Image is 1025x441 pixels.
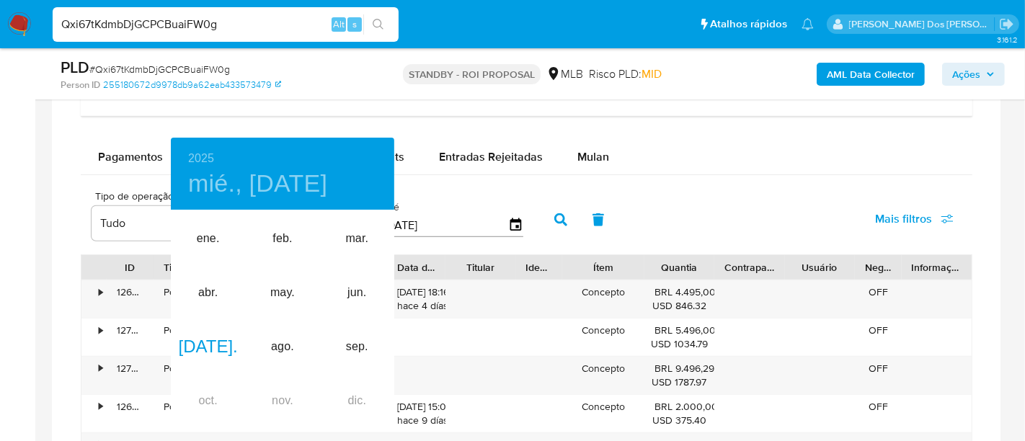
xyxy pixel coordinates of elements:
div: feb. [245,212,319,266]
div: [DATE]. [171,320,245,374]
button: mié., [DATE] [188,169,327,199]
div: abr. [171,266,245,320]
div: jun. [320,266,394,320]
button: 2025 [188,148,214,169]
div: sep. [320,320,394,374]
div: mar. [320,212,394,266]
div: ago. [245,320,319,374]
div: ene. [171,212,245,266]
div: may. [245,266,319,320]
